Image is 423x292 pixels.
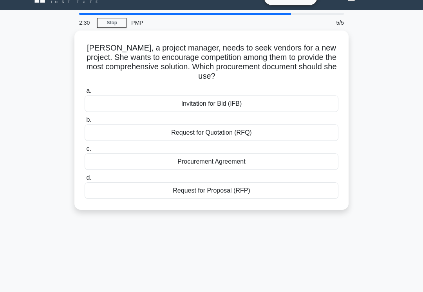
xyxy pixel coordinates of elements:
div: 2:30 [74,15,97,31]
span: d. [86,174,91,181]
span: c. [86,145,91,152]
div: 5/5 [303,15,349,31]
span: b. [86,116,91,123]
div: Procurement Agreement [85,153,338,170]
div: Invitation for Bid (IFB) [85,96,338,112]
h5: [PERSON_NAME], a project manager, needs to seek vendors for a new project. She wants to encourage... [84,43,339,81]
div: Request for Quotation (RFQ) [85,124,338,141]
span: a. [86,87,91,94]
div: Request for Proposal (RFP) [85,182,338,199]
a: Stop [97,18,127,28]
div: PMP [127,15,234,31]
